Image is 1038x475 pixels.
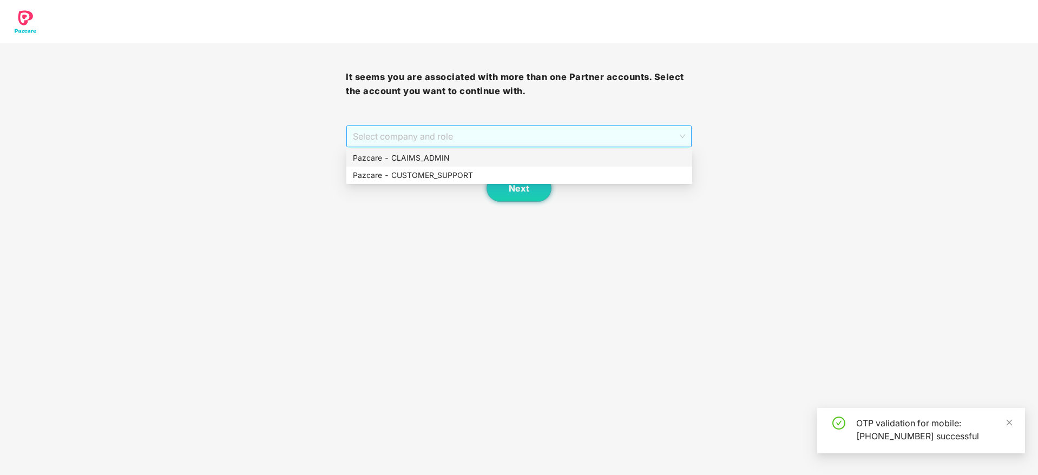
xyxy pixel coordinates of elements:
[353,169,686,181] div: Pazcare - CUSTOMER_SUPPORT
[346,167,692,184] div: Pazcare - CUSTOMER_SUPPORT
[1006,419,1013,426] span: close
[346,149,692,167] div: Pazcare - CLAIMS_ADMIN
[346,70,692,98] h3: It seems you are associated with more than one Partner accounts. Select the account you want to c...
[509,183,529,194] span: Next
[856,417,1012,443] div: OTP validation for mobile: [PHONE_NUMBER] successful
[832,417,845,430] span: check-circle
[353,152,686,164] div: Pazcare - CLAIMS_ADMIN
[353,126,685,147] span: Select company and role
[487,175,551,202] button: Next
